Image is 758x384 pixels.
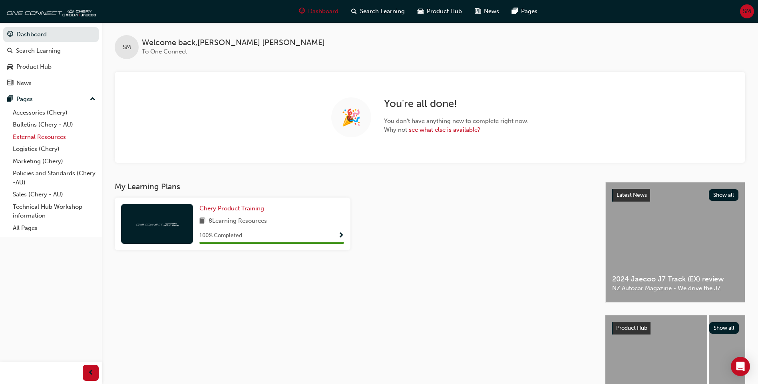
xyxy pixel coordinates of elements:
span: 100 % Completed [199,231,242,240]
div: Pages [16,95,33,104]
a: car-iconProduct Hub [411,3,468,20]
img: oneconnect [4,3,96,19]
span: 2024 Jaecoo J7 Track (EX) review [612,275,738,284]
span: 8 Learning Resources [209,216,267,226]
span: Show Progress [338,232,344,240]
button: SM [740,4,754,18]
span: Chery Product Training [199,205,264,212]
span: up-icon [90,94,95,105]
a: Dashboard [3,27,99,42]
span: Pages [521,7,537,16]
button: Show all [709,322,739,334]
span: guage-icon [299,6,305,16]
span: news-icon [7,80,13,87]
div: News [16,79,32,88]
span: search-icon [7,48,13,55]
span: pages-icon [7,96,13,103]
span: book-icon [199,216,205,226]
span: Dashboard [308,7,338,16]
span: Why not [384,125,529,135]
a: search-iconSearch Learning [345,3,411,20]
a: Product HubShow all [612,322,739,335]
img: oneconnect [135,220,179,228]
button: Show Progress [338,231,344,241]
div: Open Intercom Messenger [731,357,750,376]
span: SM [123,43,131,52]
a: Technical Hub Workshop information [10,201,99,222]
a: News [3,76,99,91]
a: Policies and Standards (Chery -AU) [10,167,99,188]
a: Product Hub [3,59,99,74]
h2: You're all done! [384,97,529,110]
a: Search Learning [3,44,99,58]
a: guage-iconDashboard [292,3,345,20]
span: Latest News [617,192,647,198]
span: SM [743,7,751,16]
span: Product Hub [427,7,462,16]
button: Show all [709,189,739,201]
span: guage-icon [7,31,13,38]
a: news-iconNews [468,3,505,20]
button: DashboardSearch LearningProduct HubNews [3,26,99,92]
a: Latest NewsShow all [612,189,738,202]
a: Marketing (Chery) [10,155,99,168]
a: pages-iconPages [505,3,544,20]
span: Search Learning [360,7,405,16]
a: Accessories (Chery) [10,107,99,119]
span: NZ Autocar Magazine - We drive the J7. [612,284,738,293]
div: Product Hub [16,62,52,71]
button: Pages [3,92,99,107]
span: Product Hub [616,325,647,331]
a: Chery Product Training [199,204,267,213]
a: Bulletins (Chery - AU) [10,119,99,131]
span: news-icon [475,6,481,16]
a: Logistics (Chery) [10,143,99,155]
span: search-icon [351,6,357,16]
a: see what else is available? [409,126,480,133]
span: prev-icon [88,368,94,378]
a: Latest NewsShow all2024 Jaecoo J7 Track (EX) reviewNZ Autocar Magazine - We drive the J7. [605,182,745,303]
span: To One Connect [142,48,187,55]
a: All Pages [10,222,99,234]
span: Welcome back , [PERSON_NAME] [PERSON_NAME] [142,38,325,48]
span: pages-icon [512,6,518,16]
span: You don't have anything new to complete right now. [384,117,529,126]
div: Search Learning [16,46,61,55]
h3: My Learning Plans [115,182,593,191]
a: External Resources [10,131,99,143]
span: car-icon [418,6,424,16]
a: Sales (Chery - AU) [10,188,99,201]
span: 🎉 [341,113,361,122]
span: News [484,7,499,16]
span: car-icon [7,63,13,71]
